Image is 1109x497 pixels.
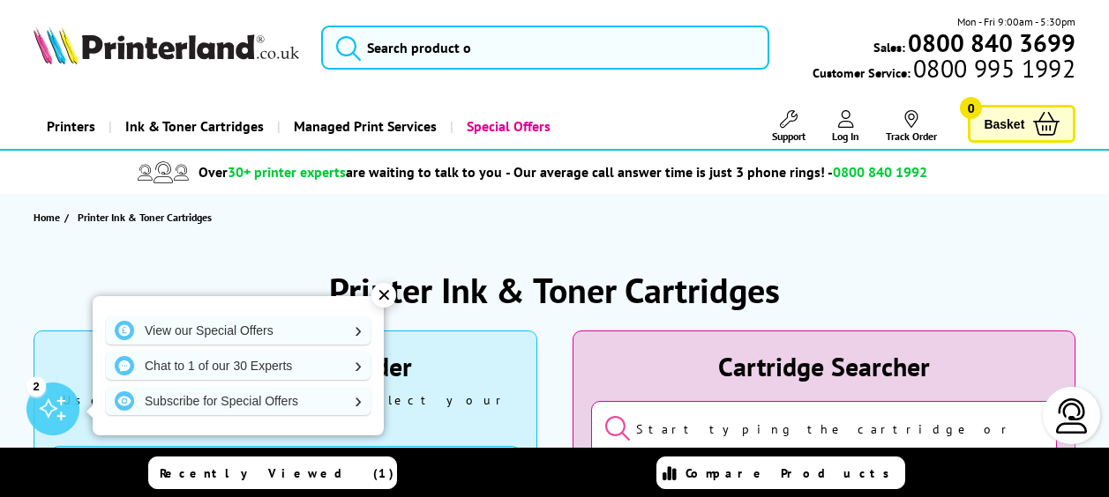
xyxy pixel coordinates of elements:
[833,163,927,181] span: 0800 840 1992
[148,456,397,489] a: Recently Viewed (1)
[26,376,46,396] div: 2
[228,163,346,181] span: 30+ printer experts
[78,211,212,224] span: Printer Ink & Toner Cartridges
[910,60,1075,77] span: 0800 995 1992
[106,387,371,415] a: Subscribe for Special Offers
[1054,398,1090,434] img: user-headset-light.svg
[321,26,769,70] input: Search product o
[905,34,1075,51] a: 0800 840 3699
[34,104,109,149] a: Printers
[908,26,1075,59] b: 0800 840 3699
[984,112,1024,136] span: Basket
[591,349,1058,383] div: Cartridge Searcher
[506,163,927,181] span: - Our average call answer time is just 3 phone rings! -
[832,130,859,143] span: Log In
[873,39,905,56] span: Sales:
[886,110,937,143] a: Track Order
[591,401,1058,456] input: Start typing the cartridge or printer's name...
[109,104,277,149] a: Ink & Toner Cartridges
[106,316,371,345] a: View our Special Offers
[772,110,806,143] a: Support
[960,97,982,119] span: 0
[329,267,780,313] h1: Printer Ink & Toner Cartridges
[813,60,1075,81] span: Customer Service:
[277,104,450,149] a: Managed Print Services
[832,110,859,143] a: Log In
[450,104,564,149] a: Special Offers
[34,208,64,226] a: Home
[52,349,519,383] div: Quick Cartridge Finder
[34,26,299,64] img: Printerland Logo
[968,105,1075,143] a: Basket 0
[125,104,264,149] span: Ink & Toner Cartridges
[371,283,396,308] div: ✕
[106,352,371,380] a: Chat to 1 of our 30 Experts
[656,456,905,489] a: Compare Products
[160,465,394,481] span: Recently Viewed (1)
[772,130,806,143] span: Support
[199,163,502,181] span: Over are waiting to talk to you
[957,13,1075,30] span: Mon - Fri 9:00am - 5:30pm
[34,26,299,68] a: Printerland Logo
[686,465,899,481] span: Compare Products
